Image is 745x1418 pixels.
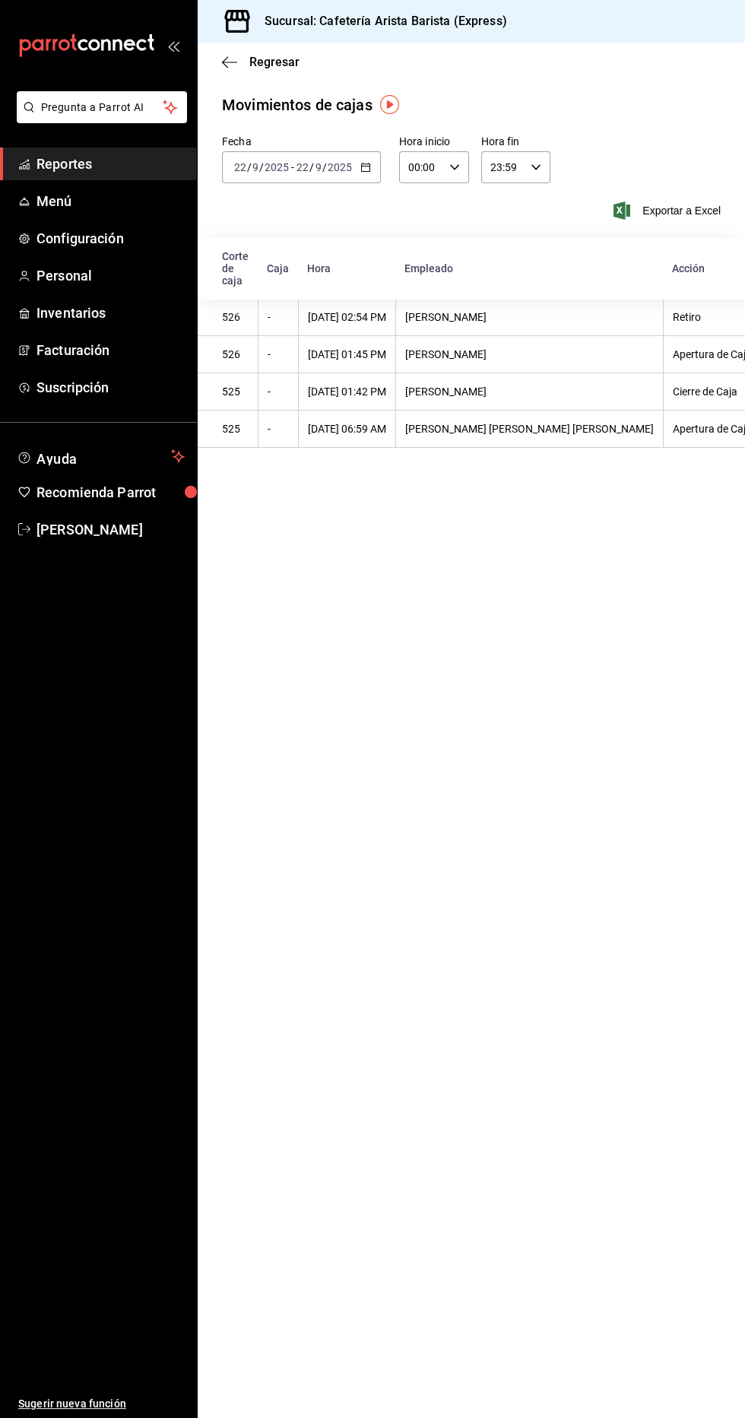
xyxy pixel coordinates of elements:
span: Suscripción [36,377,185,398]
div: Corte de caja [222,250,249,287]
button: Pregunta a Parrot AI [17,91,187,123]
span: / [247,161,252,173]
div: 525 [222,423,249,435]
div: 526 [222,348,249,360]
input: ---- [264,161,290,173]
input: -- [252,161,259,173]
input: ---- [327,161,353,173]
div: Hora [307,262,386,274]
span: / [259,161,264,173]
div: 525 [222,385,249,398]
span: / [322,161,327,173]
a: Pregunta a Parrot AI [11,110,187,126]
span: Pregunta a Parrot AI [41,100,163,116]
h3: Sucursal: Cafetería Arista Barista (Express) [252,12,507,30]
div: [PERSON_NAME] [PERSON_NAME] [PERSON_NAME] [405,423,654,435]
div: - [268,385,289,398]
span: [PERSON_NAME] [36,519,185,540]
span: - [291,161,294,173]
span: Regresar [249,55,300,69]
button: Regresar [222,55,300,69]
div: [DATE] 01:42 PM [308,385,386,398]
input: -- [233,161,247,173]
span: Personal [36,265,185,286]
label: Hora inicio [399,136,469,147]
input: -- [296,161,309,173]
div: - [268,423,289,435]
div: Empleado [404,262,654,274]
span: / [309,161,314,173]
label: Hora fin [481,136,551,147]
label: Fecha [222,136,381,147]
div: Caja [267,262,289,274]
div: Movimientos de cajas [222,94,372,116]
span: Menú [36,191,185,211]
div: [DATE] 01:45 PM [308,348,386,360]
div: - [268,348,289,360]
button: open_drawer_menu [167,40,179,52]
input: -- [315,161,322,173]
div: 526 [222,311,249,323]
div: [PERSON_NAME] [405,311,654,323]
span: Sugerir nueva función [18,1396,185,1412]
span: Recomienda Parrot [36,482,185,503]
img: Tooltip marker [380,95,399,114]
div: - [268,311,289,323]
span: Configuración [36,228,185,249]
span: Inventarios [36,303,185,323]
span: Reportes [36,154,185,174]
span: Ayuda [36,447,165,465]
button: Exportar a Excel [617,201,721,220]
div: [DATE] 06:59 AM [308,423,386,435]
div: [PERSON_NAME] [405,385,654,398]
div: [DATE] 02:54 PM [308,311,386,323]
span: Facturación [36,340,185,360]
div: [PERSON_NAME] [405,348,654,360]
